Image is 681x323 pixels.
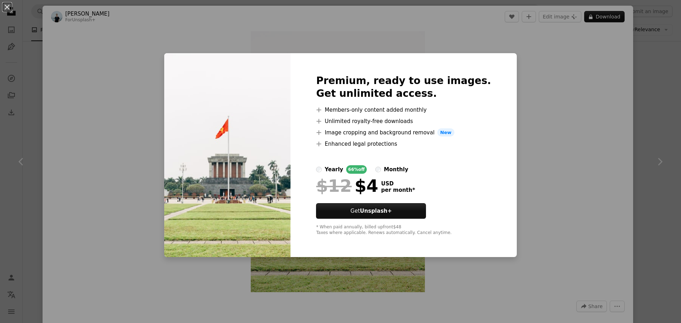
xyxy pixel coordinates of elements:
[375,167,381,172] input: monthly
[384,165,408,174] div: monthly
[316,106,491,114] li: Members-only content added monthly
[346,165,367,174] div: 66% off
[164,53,290,257] img: premium_photo-1690960644830-487c569ca6fa
[316,177,351,195] span: $12
[316,224,491,236] div: * When paid annually, billed upfront $48 Taxes where applicable. Renews automatically. Cancel any...
[316,128,491,137] li: Image cropping and background removal
[316,140,491,148] li: Enhanced legal protections
[316,203,426,219] button: GetUnsplash+
[325,165,343,174] div: yearly
[381,180,415,187] span: USD
[360,208,392,214] strong: Unsplash+
[316,167,322,172] input: yearly66%off
[316,74,491,100] h2: Premium, ready to use images. Get unlimited access.
[316,177,378,195] div: $4
[316,117,491,126] li: Unlimited royalty-free downloads
[437,128,454,137] span: New
[381,187,415,193] span: per month *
